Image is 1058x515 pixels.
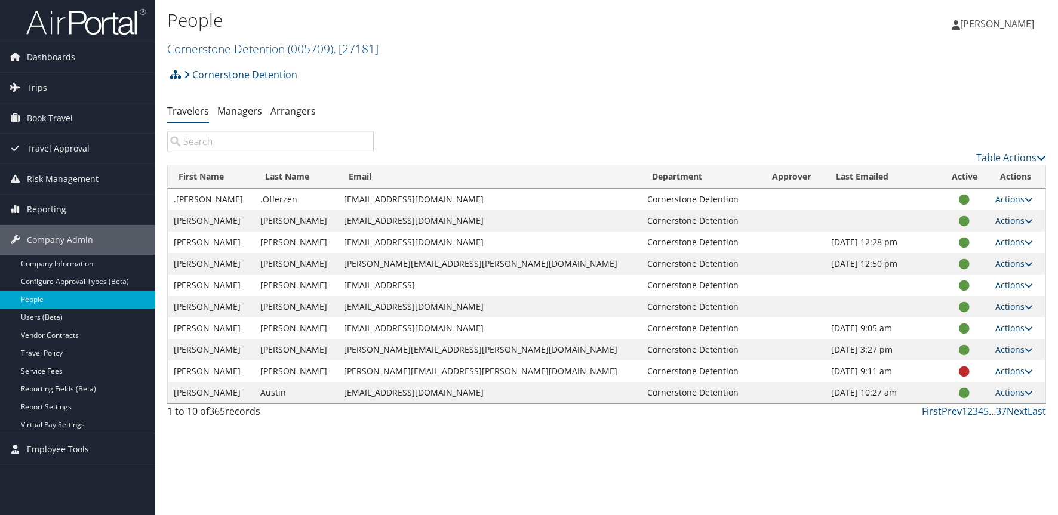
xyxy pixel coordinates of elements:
a: Actions [995,279,1033,291]
td: [PERSON_NAME] [254,296,338,317]
a: Next [1007,405,1028,418]
td: [EMAIL_ADDRESS][DOMAIN_NAME] [338,232,641,253]
td: .Offerzen [254,189,338,210]
a: 37 [996,405,1007,418]
td: Cornerstone Detention [641,317,761,339]
span: [PERSON_NAME] [960,17,1034,30]
td: Cornerstone Detention [641,253,761,275]
td: Austin [254,382,338,403]
td: [PERSON_NAME][EMAIL_ADDRESS][PERSON_NAME][DOMAIN_NAME] [338,360,641,382]
a: Table Actions [976,151,1046,164]
a: 4 [978,405,983,418]
th: Active: activate to sort column ascending [939,165,989,189]
td: [PERSON_NAME] [254,317,338,339]
td: Cornerstone Detention [641,339,761,360]
span: Travel Approval [27,134,90,164]
a: 3 [973,405,978,418]
th: Approver [761,165,825,189]
a: 1 [962,405,967,418]
td: Cornerstone Detention [641,210,761,232]
td: [DATE] 12:28 pm [825,232,939,253]
td: [PERSON_NAME] [254,339,338,360]
td: [PERSON_NAME] [168,382,254,403]
a: Arrangers [270,104,316,118]
a: Prev [942,405,962,418]
span: Employee Tools [27,434,89,464]
td: [EMAIL_ADDRESS][DOMAIN_NAME] [338,317,641,339]
a: Travelers [167,104,209,118]
a: Managers [217,104,262,118]
a: Cornerstone Detention [184,63,297,87]
a: Cornerstone Detention [167,41,379,57]
span: Book Travel [27,103,73,133]
a: Actions [995,365,1033,377]
span: Trips [27,73,47,103]
a: Actions [995,258,1033,269]
td: [PERSON_NAME] [168,317,254,339]
a: Last [1028,405,1046,418]
td: [DATE] 3:27 pm [825,339,939,360]
th: Last Name: activate to sort column descending [254,165,338,189]
a: Actions [995,301,1033,312]
td: Cornerstone Detention [641,275,761,296]
td: [PERSON_NAME] [254,360,338,382]
span: Risk Management [27,164,99,194]
td: [PERSON_NAME] [254,232,338,253]
td: [DATE] 12:50 pm [825,253,939,275]
td: [DATE] 9:11 am [825,360,939,382]
a: Actions [995,322,1033,334]
td: [PERSON_NAME][EMAIL_ADDRESS][PERSON_NAME][DOMAIN_NAME] [338,339,641,360]
span: , [ 27181 ] [333,41,379,57]
a: Actions [995,193,1033,205]
a: Actions [995,236,1033,248]
h1: People [167,8,753,33]
td: Cornerstone Detention [641,296,761,317]
td: [PERSON_NAME] [254,253,338,275]
td: [PERSON_NAME] [168,232,254,253]
td: [EMAIL_ADDRESS][DOMAIN_NAME] [338,382,641,403]
td: [EMAIL_ADDRESS][DOMAIN_NAME] [338,210,641,232]
td: [DATE] 10:27 am [825,382,939,403]
td: [PERSON_NAME] [168,339,254,360]
a: Actions [995,344,1033,355]
td: [EMAIL_ADDRESS] [338,275,641,296]
td: Cornerstone Detention [641,232,761,253]
td: Cornerstone Detention [641,360,761,382]
div: 1 to 10 of records [167,404,374,424]
a: 2 [967,405,973,418]
td: [PERSON_NAME] [168,253,254,275]
td: [PERSON_NAME] [168,360,254,382]
th: First Name: activate to sort column ascending [168,165,254,189]
td: Cornerstone Detention [641,189,761,210]
td: [PERSON_NAME] [254,275,338,296]
th: Actions [989,165,1045,189]
span: … [989,405,996,418]
a: Actions [995,215,1033,226]
td: Cornerstone Detention [641,382,761,403]
td: [PERSON_NAME] [168,275,254,296]
td: [PERSON_NAME][EMAIL_ADDRESS][PERSON_NAME][DOMAIN_NAME] [338,253,641,275]
a: First [922,405,942,418]
th: Last Emailed: activate to sort column ascending [825,165,939,189]
img: airportal-logo.png [26,8,146,36]
a: 5 [983,405,989,418]
td: [PERSON_NAME] [168,296,254,317]
span: Company Admin [27,225,93,255]
span: ( 005709 ) [288,41,333,57]
td: [EMAIL_ADDRESS][DOMAIN_NAME] [338,189,641,210]
span: 365 [209,405,225,418]
td: [DATE] 9:05 am [825,317,939,339]
th: Email: activate to sort column ascending [338,165,641,189]
input: Search [167,131,374,152]
a: [PERSON_NAME] [952,6,1046,42]
span: Reporting [27,195,66,224]
td: [EMAIL_ADDRESS][DOMAIN_NAME] [338,296,641,317]
td: [PERSON_NAME] [254,210,338,232]
td: [PERSON_NAME] [168,210,254,232]
a: Actions [995,387,1033,398]
span: Dashboards [27,42,75,72]
th: Department: activate to sort column ascending [641,165,761,189]
td: .[PERSON_NAME] [168,189,254,210]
